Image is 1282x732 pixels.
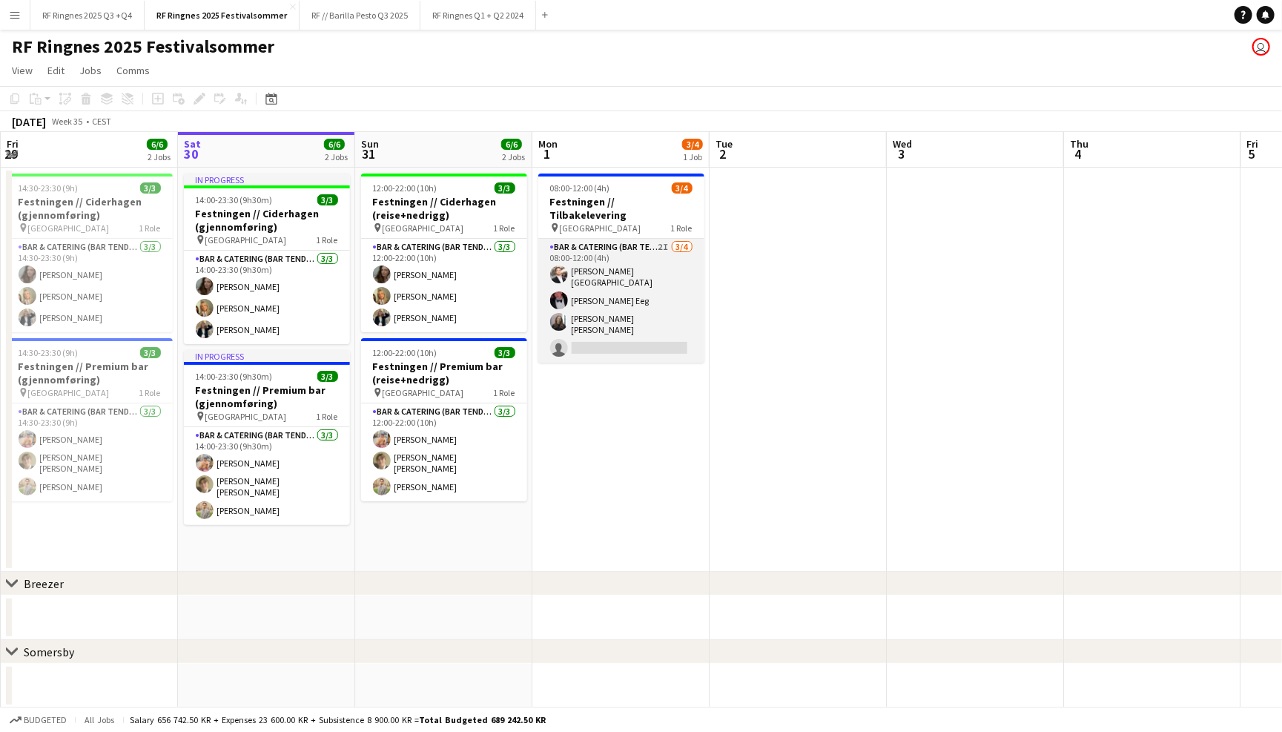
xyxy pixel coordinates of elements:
[325,151,348,162] div: 2 Jobs
[536,145,558,162] span: 1
[317,234,338,245] span: 1 Role
[373,182,437,194] span: 12:00-22:00 (10h)
[148,151,171,162] div: 2 Jobs
[79,64,102,77] span: Jobs
[1068,145,1088,162] span: 4
[6,61,39,80] a: View
[891,145,912,162] span: 3
[147,139,168,150] span: 6/6
[683,151,702,162] div: 1 Job
[361,195,527,222] h3: Festningen // Ciderhagen (reise+nedrigg)
[205,411,287,422] span: [GEOGRAPHIC_DATA]
[317,371,338,382] span: 3/3
[7,174,173,332] app-job-card: 14:30-23:30 (9h)3/3Festningen // Ciderhagen (gjennomføring) [GEOGRAPHIC_DATA]1 RoleBar & Catering...
[672,182,693,194] span: 3/4
[82,714,117,725] span: All jobs
[1245,145,1259,162] span: 5
[139,222,161,234] span: 1 Role
[361,403,527,501] app-card-role: Bar & Catering (Bar Tender)3/312:00-22:00 (10h)[PERSON_NAME][PERSON_NAME] [PERSON_NAME][PERSON_NAME]
[130,714,546,725] div: Salary 656 742.50 KR + Expenses 23 600.00 KR + Subsistence 8 900.00 KR =
[324,139,345,150] span: 6/6
[300,1,420,30] button: RF // Barilla Pesto Q3 2025
[538,174,704,363] app-job-card: 08:00-12:00 (4h)3/4Festningen // Tilbakelevering [GEOGRAPHIC_DATA]1 RoleBar & Catering (Bar Tende...
[145,1,300,30] button: RF Ringnes 2025 Festivalsommer
[7,360,173,386] h3: Festningen // Premium bar (gjennomføring)
[383,222,464,234] span: [GEOGRAPHIC_DATA]
[184,350,350,362] div: In progress
[893,137,912,151] span: Wed
[494,387,515,398] span: 1 Role
[713,145,733,162] span: 2
[184,137,201,151] span: Sat
[361,360,527,386] h3: Festningen // Premium bar (reise+nedrigg)
[184,251,350,344] app-card-role: Bar & Catering (Bar Tender)3/314:00-23:30 (9h30m)[PERSON_NAME][PERSON_NAME][PERSON_NAME]
[140,347,161,358] span: 3/3
[24,715,67,725] span: Budgeted
[538,137,558,151] span: Mon
[196,371,273,382] span: 14:00-23:30 (9h30m)
[359,145,379,162] span: 31
[30,1,145,30] button: RF Ringnes 2025 Q3 +Q4
[383,387,464,398] span: [GEOGRAPHIC_DATA]
[24,576,64,591] div: Breezer
[28,222,110,234] span: [GEOGRAPHIC_DATA]
[140,182,161,194] span: 3/3
[560,222,641,234] span: [GEOGRAPHIC_DATA]
[361,174,527,332] app-job-card: 12:00-22:00 (10h)3/3Festningen // Ciderhagen (reise+nedrigg) [GEOGRAPHIC_DATA]1 RoleBar & Caterin...
[184,350,350,525] app-job-card: In progress14:00-23:30 (9h30m)3/3Festningen // Premium bar (gjennomføring) [GEOGRAPHIC_DATA]1 Rol...
[373,347,437,358] span: 12:00-22:00 (10h)
[361,239,527,332] app-card-role: Bar & Catering (Bar Tender)3/312:00-22:00 (10h)[PERSON_NAME][PERSON_NAME][PERSON_NAME]
[7,403,173,501] app-card-role: Bar & Catering (Bar Tender)3/314:30-23:30 (9h)[PERSON_NAME][PERSON_NAME] [PERSON_NAME][PERSON_NAME]
[1252,38,1270,56] app-user-avatar: Mille Berger
[47,64,65,77] span: Edit
[205,234,287,245] span: [GEOGRAPHIC_DATA]
[73,61,108,80] a: Jobs
[419,714,546,725] span: Total Budgeted 689 242.50 KR
[7,712,69,728] button: Budgeted
[184,174,350,185] div: In progress
[682,139,703,150] span: 3/4
[361,137,379,151] span: Sun
[1070,137,1088,151] span: Thu
[19,347,79,358] span: 14:30-23:30 (9h)
[538,239,704,363] app-card-role: Bar & Catering (Bar Tender)2I3/408:00-12:00 (4h)[PERSON_NAME][GEOGRAPHIC_DATA][PERSON_NAME] Eeg[P...
[361,338,527,501] app-job-card: 12:00-22:00 (10h)3/3Festningen // Premium bar (reise+nedrigg) [GEOGRAPHIC_DATA]1 RoleBar & Cateri...
[110,61,156,80] a: Comms
[182,145,201,162] span: 30
[12,114,46,129] div: [DATE]
[196,194,273,205] span: 14:00-23:30 (9h30m)
[184,383,350,410] h3: Festningen // Premium bar (gjennomføring)
[12,36,274,58] h1: RF Ringnes 2025 Festivalsommer
[317,411,338,422] span: 1 Role
[12,64,33,77] span: View
[716,137,733,151] span: Tue
[7,338,173,501] app-job-card: 14:30-23:30 (9h)3/3Festningen // Premium bar (gjennomføring) [GEOGRAPHIC_DATA]1 RoleBar & Caterin...
[317,194,338,205] span: 3/3
[4,145,19,162] span: 29
[42,61,70,80] a: Edit
[184,207,350,234] h3: Festningen // Ciderhagen (gjennomføring)
[184,174,350,344] app-job-card: In progress14:00-23:30 (9h30m)3/3Festningen // Ciderhagen (gjennomføring) [GEOGRAPHIC_DATA]1 Role...
[494,222,515,234] span: 1 Role
[495,182,515,194] span: 3/3
[501,139,522,150] span: 6/6
[420,1,536,30] button: RF Ringnes Q1 + Q2 2024
[28,387,110,398] span: [GEOGRAPHIC_DATA]
[19,182,79,194] span: 14:30-23:30 (9h)
[550,182,610,194] span: 08:00-12:00 (4h)
[7,239,173,332] app-card-role: Bar & Catering (Bar Tender)3/314:30-23:30 (9h)[PERSON_NAME][PERSON_NAME][PERSON_NAME]
[538,195,704,222] h3: Festningen // Tilbakelevering
[49,116,86,127] span: Week 35
[24,644,74,659] div: Somersby
[7,137,19,151] span: Fri
[671,222,693,234] span: 1 Role
[184,427,350,525] app-card-role: Bar & Catering (Bar Tender)3/314:00-23:30 (9h30m)[PERSON_NAME][PERSON_NAME] [PERSON_NAME][PERSON_...
[502,151,525,162] div: 2 Jobs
